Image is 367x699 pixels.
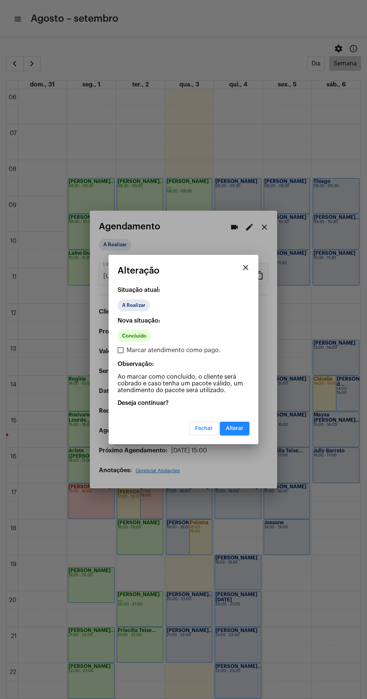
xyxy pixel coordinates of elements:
[118,266,160,275] span: Alteração
[220,422,249,435] button: Alterar
[189,422,219,435] button: Fechar
[118,373,249,394] p: Ao marcar como concluído, o cliente será cobrado e caso tenha um pacote válido, um atendimento do...
[127,346,221,355] span: Marcar atendimento como pago.
[118,287,249,293] p: Situação atual:
[118,299,150,311] mat-chip: A Realizar
[226,426,243,431] span: Alterar
[118,400,249,406] p: Deseja continuar?
[118,361,249,367] p: Observação:
[118,317,249,324] p: Nova situação:
[241,263,250,272] mat-icon: close
[118,330,151,342] mat-chip: Concluído
[195,426,213,431] span: Fechar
